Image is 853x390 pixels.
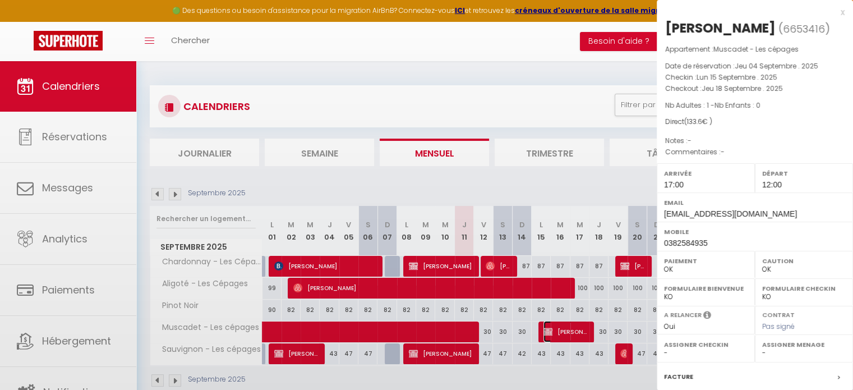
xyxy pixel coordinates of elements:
[9,4,43,38] button: Ouvrir le widget de chat LiveChat
[778,21,830,36] span: ( )
[664,197,846,208] label: Email
[664,255,748,267] label: Paiement
[665,146,845,158] p: Commentaires :
[664,339,748,350] label: Assigner Checkin
[762,180,782,189] span: 12:00
[665,117,845,127] div: Direct
[703,310,711,323] i: Sélectionner OUI si vous souhaiter envoyer les séquences de messages post-checkout
[664,238,708,247] span: 0382584935
[665,19,776,37] div: [PERSON_NAME]
[664,209,797,218] span: [EMAIL_ADDRESS][DOMAIN_NAME]
[697,72,777,82] span: Lun 15 Septembre . 2025
[665,135,845,146] p: Notes :
[762,339,846,350] label: Assigner Menage
[762,283,846,294] label: Formulaire Checkin
[664,283,748,294] label: Formulaire Bienvenue
[762,255,846,267] label: Caution
[762,322,795,331] span: Pas signé
[713,44,799,54] span: Muscadet - Les cépages
[688,136,691,145] span: -
[735,61,818,71] span: Jeu 04 Septembre . 2025
[665,72,845,83] p: Checkin :
[664,180,684,189] span: 17:00
[665,83,845,94] p: Checkout :
[762,168,846,179] label: Départ
[684,117,712,126] span: ( € )
[687,117,702,126] span: 133.6
[664,310,702,320] label: A relancer
[665,44,845,55] p: Appartement :
[665,100,760,110] span: Nb Adultes : 1 -
[664,168,748,179] label: Arrivée
[657,6,845,19] div: x
[721,147,725,157] span: -
[762,310,795,318] label: Contrat
[664,371,693,383] label: Facture
[665,61,845,72] p: Date de réservation :
[702,84,783,93] span: Jeu 18 Septembre . 2025
[664,226,846,237] label: Mobile
[714,100,760,110] span: Nb Enfants : 0
[783,22,825,36] span: 6653416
